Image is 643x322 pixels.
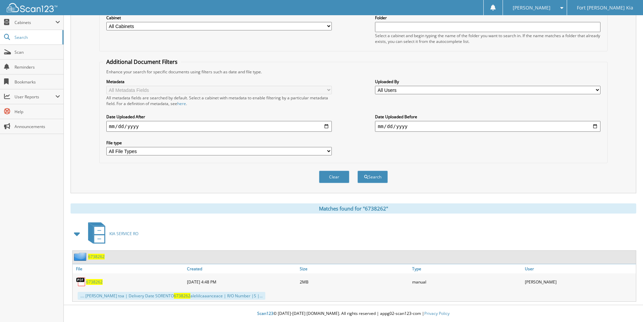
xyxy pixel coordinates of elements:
[15,79,60,85] span: Bookmarks
[185,264,298,273] a: Created
[15,20,55,25] span: Cabinets
[106,114,332,120] label: Date Uploaded After
[78,292,265,300] div: .... [PERSON_NAME] toa | Delivery Date SORENTO aleliilcaaanceace | R/O Number |S |...
[375,121,600,132] input: end
[298,264,411,273] a: Size
[375,79,600,84] label: Uploaded By
[106,121,332,132] input: start
[84,220,138,247] a: KIA SERVICE RO
[106,95,332,106] div: All metadata fields are searched by default. Select a cabinet with metadata to enable filtering b...
[73,264,185,273] a: File
[298,275,411,289] div: 2MB
[15,124,60,129] span: Announcements
[64,305,643,322] div: © [DATE]-[DATE] [DOMAIN_NAME]. All rights reserved | appg02-scan123-com |
[15,94,55,100] span: User Reports
[375,15,600,21] label: Folder
[523,264,636,273] a: User
[357,171,388,183] button: Search
[185,275,298,289] div: [DATE] 4:48 PM
[424,311,450,316] a: Privacy Policy
[106,79,332,84] label: Metadata
[103,58,181,66] legend: Additional Document Filters
[88,254,105,259] a: 6738262
[523,275,636,289] div: [PERSON_NAME]
[74,252,88,261] img: folder2.png
[609,290,643,322] iframe: Chat Widget
[375,33,600,44] div: Select a cabinet and begin typing the name of the folder you want to search in. If the name match...
[15,64,60,70] span: Reminders
[15,34,59,40] span: Search
[86,279,103,285] a: 6738262
[106,15,332,21] label: Cabinet
[15,109,60,115] span: Help
[177,101,186,106] a: here
[410,264,523,273] a: Type
[106,140,332,146] label: File type
[71,203,636,214] div: Matches found for "6738262"
[103,69,604,75] div: Enhance your search for specific documents using filters such as date and file type.
[15,49,60,55] span: Scan
[319,171,349,183] button: Clear
[410,275,523,289] div: manual
[76,277,86,287] img: PDF.png
[7,3,57,12] img: scan123-logo-white.svg
[257,311,273,316] span: Scan123
[174,293,190,299] span: 6738262
[109,231,138,237] span: KIA SERVICE RO
[375,114,600,120] label: Date Uploaded Before
[513,6,551,10] span: [PERSON_NAME]
[577,6,633,10] span: Fort [PERSON_NAME] Kia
